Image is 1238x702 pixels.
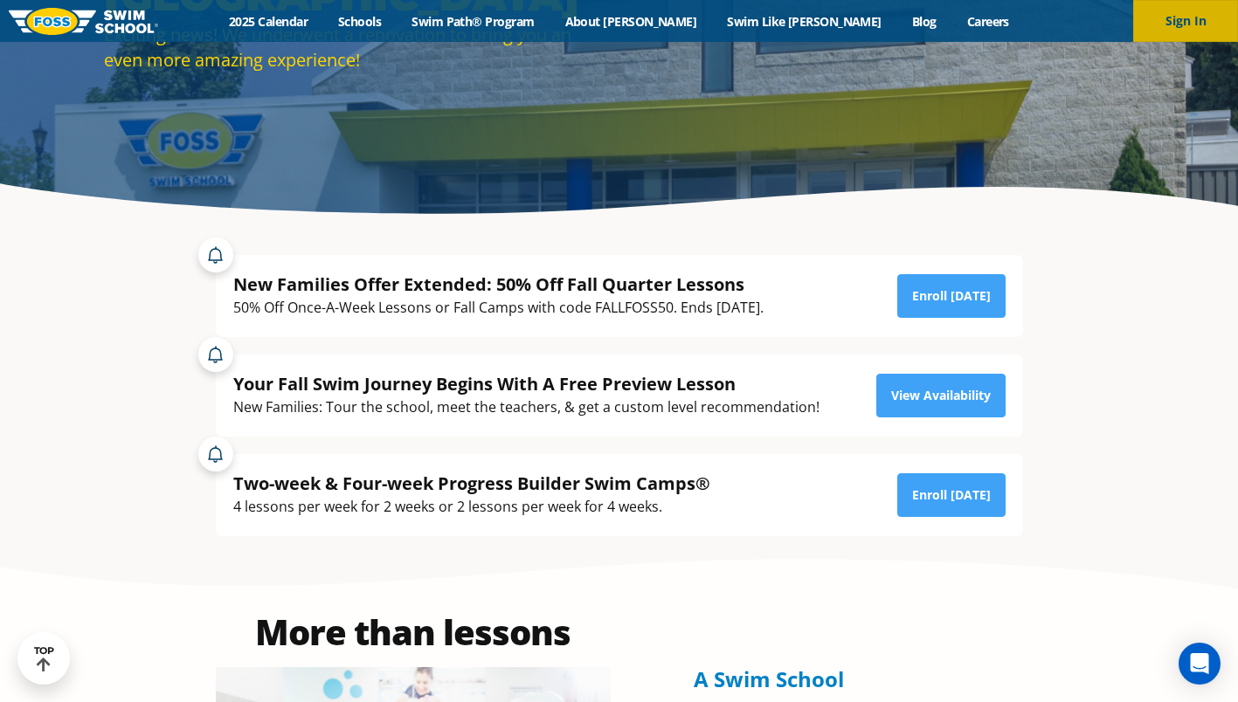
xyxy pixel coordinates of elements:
[897,473,1006,517] a: Enroll [DATE]
[1179,643,1221,685] div: Open Intercom Messenger
[323,13,397,30] a: Schools
[233,495,710,519] div: 4 lessons per week for 2 weeks or 2 lessons per week for 4 weeks.
[233,296,764,320] div: 50% Off Once-A-Week Lessons or Fall Camps with code FALLFOSS50. Ends [DATE].
[896,13,951,30] a: Blog
[9,8,158,35] img: FOSS Swim School Logo
[233,272,764,296] div: New Families Offer Extended: 50% Off Fall Quarter Lessons
[694,664,844,693] span: A Swim School
[397,13,550,30] a: Swim Path® Program
[951,13,1024,30] a: Careers
[550,13,712,30] a: About [PERSON_NAME]
[216,615,611,650] h2: More than lessons
[214,13,323,30] a: 2025 Calendar
[897,274,1006,318] a: Enroll [DATE]
[233,372,820,396] div: Your Fall Swim Journey Begins With A Free Preview Lesson
[233,471,710,495] div: Two-week & Four-week Progress Builder Swim Camps®
[876,374,1006,417] a: View Availability
[712,13,897,30] a: Swim Like [PERSON_NAME]
[233,396,820,419] div: New Families: Tour the school, meet the teachers, & get a custom level recommendation!
[34,645,54,672] div: TOP
[104,22,611,72] div: Exciting news! We underwent a renovation to bring you an even more amazing experience!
